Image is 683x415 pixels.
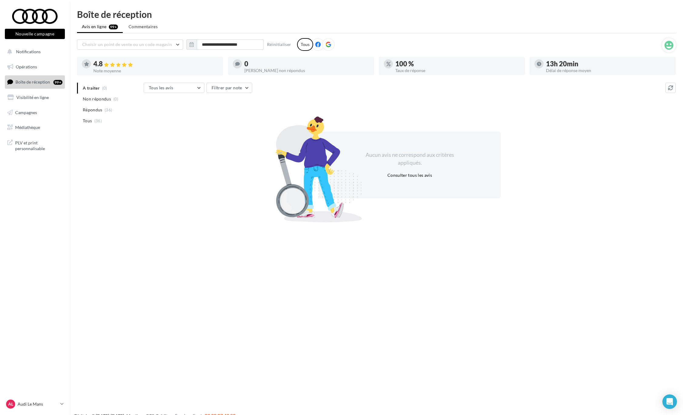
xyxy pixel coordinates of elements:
span: (36) [94,118,102,123]
span: Choisir un point de vente ou un code magasin [82,42,172,47]
div: 99+ [53,80,62,85]
button: Consulter tous les avis [385,172,434,179]
span: Non répondus [83,96,111,102]
span: (0) [113,97,119,101]
div: Taux de réponse [395,68,520,73]
button: Réinitialiser [265,41,294,48]
div: Délai de réponse moyen [546,68,671,73]
div: Note moyenne [93,69,218,73]
div: Aucun avis ne correspond aux critères appliqués. [358,151,462,166]
span: PLV et print personnalisable [15,139,62,152]
div: 13h 20min [546,61,671,67]
span: Notifications [16,49,41,54]
div: [PERSON_NAME] non répondus [244,68,369,73]
span: Répondus [83,107,102,113]
a: Médiathèque [4,121,66,134]
div: Boîte de réception [77,10,676,19]
span: Visibilité en ligne [16,95,49,100]
div: 100 % [395,61,520,67]
span: Tous les avis [149,85,173,90]
a: PLV et print personnalisable [4,136,66,154]
a: Visibilité en ligne [4,91,66,104]
button: Tous les avis [144,83,204,93]
span: Médiathèque [15,125,40,130]
span: Campagnes [15,110,37,115]
div: Open Intercom Messenger [662,394,677,409]
a: Campagnes [4,106,66,119]
span: Tous [83,118,92,124]
button: Filtrer par note [206,83,252,93]
span: Commentaires [129,24,158,30]
span: Boîte de réception [15,79,50,84]
a: AL Audi Le Mans [5,398,65,410]
div: 0 [244,61,369,67]
a: Opérations [4,61,66,73]
div: 4.8 [93,61,218,68]
button: Choisir un point de vente ou un code magasin [77,39,183,50]
button: Nouvelle campagne [5,29,65,39]
span: Opérations [16,64,37,69]
span: AL [8,401,13,407]
a: Boîte de réception99+ [4,75,66,88]
span: (36) [105,107,112,112]
p: Audi Le Mans [18,401,58,407]
button: Notifications [4,45,64,58]
div: Tous [297,38,313,51]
